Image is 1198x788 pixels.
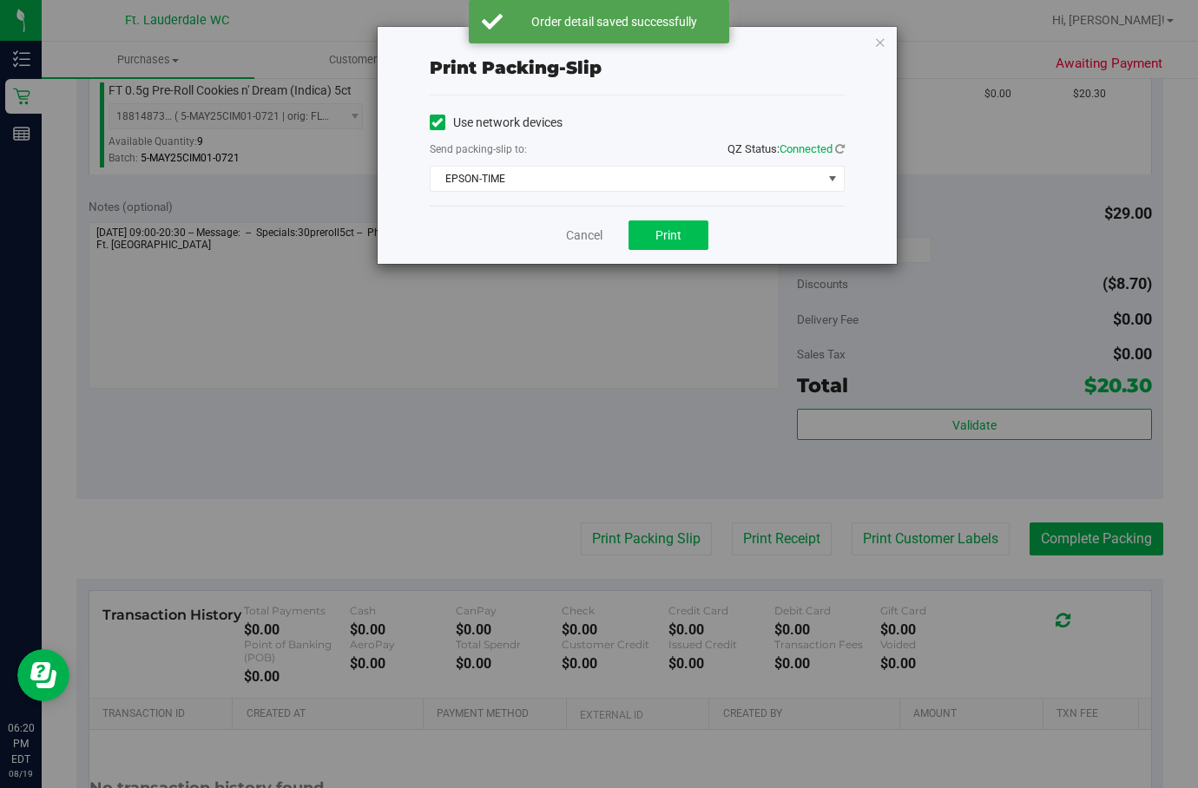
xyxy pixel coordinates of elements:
[17,649,69,701] iframe: Resource center
[780,142,833,155] span: Connected
[821,167,843,191] span: select
[431,167,822,191] span: EPSON-TIME
[512,13,716,30] div: Order detail saved successfully
[655,228,681,242] span: Print
[629,220,708,250] button: Print
[430,141,527,157] label: Send packing-slip to:
[430,114,563,132] label: Use network devices
[566,227,602,245] a: Cancel
[430,57,602,78] span: Print packing-slip
[727,142,845,155] span: QZ Status:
